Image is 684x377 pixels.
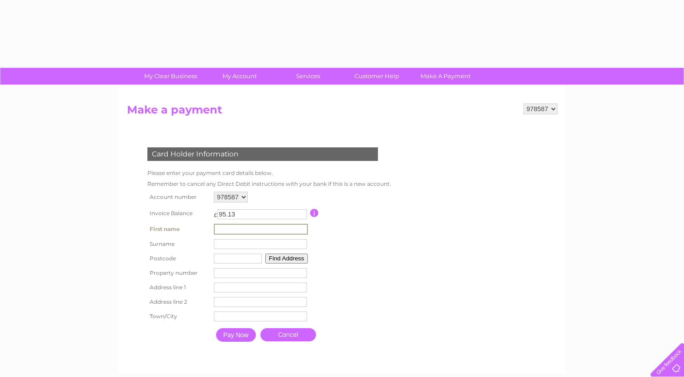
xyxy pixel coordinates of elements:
th: First name [145,221,212,237]
td: Please enter your payment card details below. [145,168,393,179]
a: Cancel [260,328,316,341]
th: Property number [145,266,212,280]
a: Customer Help [340,68,414,85]
a: Make A Payment [408,68,483,85]
th: Postcode [145,251,212,266]
input: Pay Now [216,328,256,342]
a: My Clear Business [133,68,208,85]
h2: Make a payment [127,104,557,121]
th: Address line 1 [145,280,212,295]
td: Remember to cancel any Direct Debit instructions with your bank if this is a new account. [145,179,393,189]
input: Information [310,209,319,217]
th: Account number [145,189,212,205]
th: Town/City [145,309,212,324]
a: Services [271,68,345,85]
div: Card Holder Information [147,147,378,161]
th: Surname [145,237,212,251]
a: My Account [202,68,277,85]
button: Find Address [265,254,308,264]
td: £ [214,207,217,218]
th: Invoice Balance [145,205,212,221]
th: Address line 2 [145,295,212,309]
